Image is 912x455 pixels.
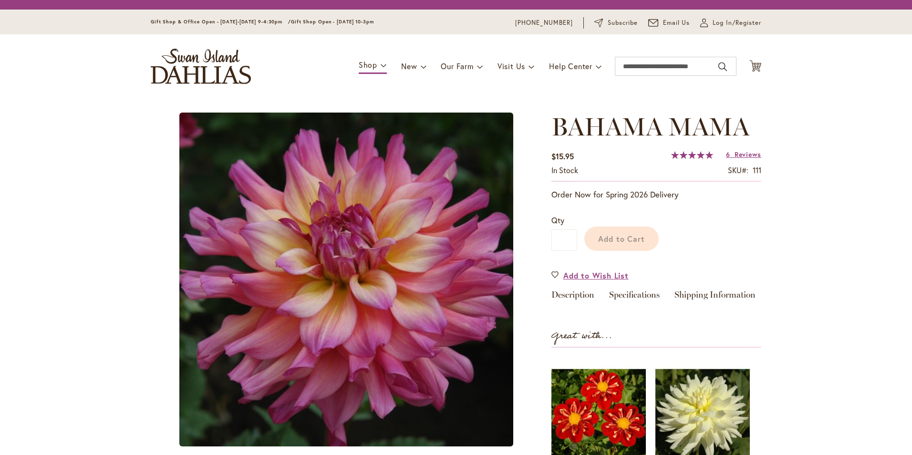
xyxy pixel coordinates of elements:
button: Search [718,59,727,74]
a: Description [551,290,594,304]
strong: Great with... [551,328,612,344]
span: Help Center [549,61,592,71]
a: Subscribe [594,18,638,28]
div: 100% [671,151,713,159]
a: [PHONE_NUMBER] [515,18,573,28]
span: Our Farm [441,61,473,71]
span: Gift Shop Open - [DATE] 10-3pm [291,19,374,25]
div: 111 [753,165,761,176]
span: Shop [359,60,377,70]
a: Log In/Register [700,18,761,28]
strong: SKU [728,165,748,175]
span: Add to Wish List [563,270,629,281]
div: Detailed Product Info [551,290,761,304]
a: Email Us [648,18,690,28]
span: BAHAMA MAMA [551,112,749,142]
a: Shipping Information [674,290,756,304]
a: store logo [151,49,251,84]
p: Order Now for Spring 2026 Delivery [551,189,761,200]
span: Email Us [663,18,690,28]
span: 6 [726,150,730,159]
div: Availability [551,165,578,176]
span: $15.95 [551,151,574,161]
span: Visit Us [497,61,525,71]
span: Qty [551,215,564,225]
span: Subscribe [608,18,638,28]
a: 6 Reviews [726,150,761,159]
a: Specifications [609,290,660,304]
span: Log In/Register [713,18,761,28]
span: Gift Shop & Office Open - [DATE]-[DATE] 9-4:30pm / [151,19,291,25]
span: New [401,61,417,71]
span: In stock [551,165,578,175]
span: Reviews [735,150,761,159]
img: main product photo [179,113,513,446]
a: Add to Wish List [551,270,629,281]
